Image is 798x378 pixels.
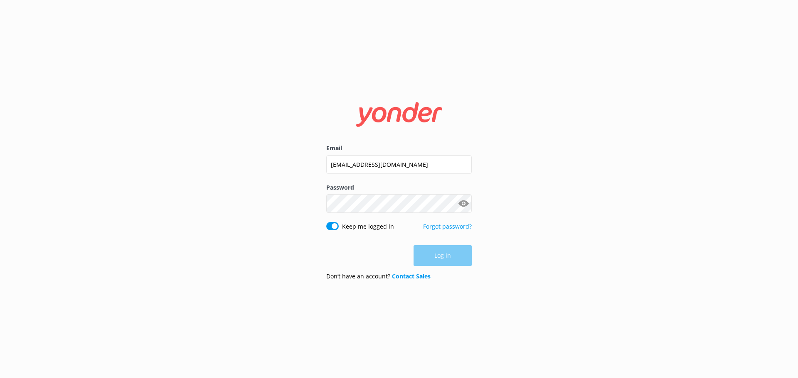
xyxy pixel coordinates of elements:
a: Contact Sales [392,272,431,280]
input: user@emailaddress.com [326,155,472,174]
label: Email [326,144,472,153]
label: Keep me logged in [342,222,394,231]
p: Don’t have an account? [326,272,431,281]
label: Password [326,183,472,192]
button: Show password [455,195,472,212]
a: Forgot password? [423,222,472,230]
